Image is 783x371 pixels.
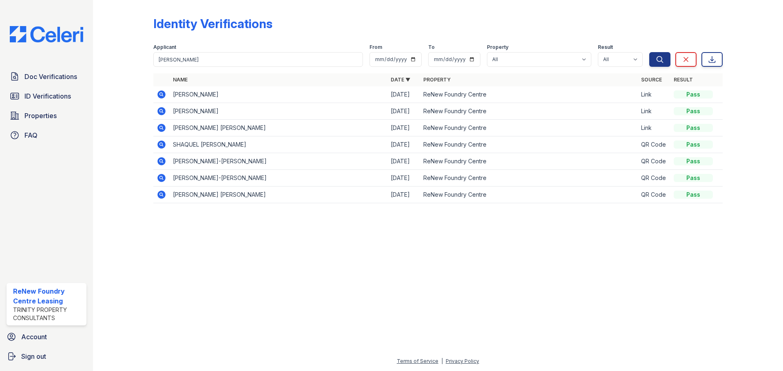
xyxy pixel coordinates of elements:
[24,130,38,140] span: FAQ
[153,44,176,50] label: Applicant
[428,44,435,50] label: To
[21,351,46,361] span: Sign out
[7,127,86,143] a: FAQ
[420,136,638,153] td: ReNew Foundry Centre
[369,44,382,50] label: From
[397,358,438,364] a: Terms of Service
[674,124,713,132] div: Pass
[638,170,670,187] td: QR Code
[170,153,387,170] td: [PERSON_NAME]-[PERSON_NAME]
[420,103,638,120] td: ReNew Foundry Centre
[7,68,86,85] a: Doc Verifications
[13,306,83,322] div: Trinity Property Consultants
[638,153,670,170] td: QR Code
[641,77,662,83] a: Source
[7,88,86,104] a: ID Verifications
[387,120,420,136] td: [DATE]
[3,348,90,364] a: Sign out
[638,103,670,120] td: Link
[24,111,57,121] span: Properties
[674,140,713,149] div: Pass
[153,16,272,31] div: Identity Verifications
[420,170,638,187] td: ReNew Foundry Centre
[674,174,713,182] div: Pass
[13,286,83,306] div: ReNew Foundry Centre Leasing
[420,153,638,170] td: ReNew Foundry Centre
[674,77,693,83] a: Result
[387,153,420,170] td: [DATE]
[638,187,670,203] td: QR Code
[391,77,410,83] a: Date ▼
[170,103,387,120] td: [PERSON_NAME]
[24,72,77,81] span: Doc Verifications
[170,187,387,203] td: [PERSON_NAME] [PERSON_NAME]
[446,358,479,364] a: Privacy Policy
[674,157,713,165] div: Pass
[170,120,387,136] td: [PERSON_NAME] [PERSON_NAME]
[441,358,443,364] div: |
[3,329,90,345] a: Account
[387,187,420,203] td: [DATE]
[598,44,613,50] label: Result
[674,107,713,115] div: Pass
[674,191,713,199] div: Pass
[674,90,713,99] div: Pass
[170,86,387,103] td: [PERSON_NAME]
[420,187,638,203] td: ReNew Foundry Centre
[173,77,188,83] a: Name
[387,170,420,187] td: [DATE]
[638,120,670,136] td: Link
[487,44,509,50] label: Property
[7,108,86,124] a: Properties
[153,52,363,67] input: Search by name or phone number
[423,77,451,83] a: Property
[3,26,90,42] img: CE_Logo_Blue-a8612792a0a2168367f1c8372b55b34899dd931a85d93a1a3d3e32e68fde9ad4.png
[387,86,420,103] td: [DATE]
[420,86,638,103] td: ReNew Foundry Centre
[24,91,71,101] span: ID Verifications
[170,170,387,187] td: [PERSON_NAME]-[PERSON_NAME]
[387,136,420,153] td: [DATE]
[21,332,47,342] span: Account
[638,86,670,103] td: Link
[420,120,638,136] td: ReNew Foundry Centre
[638,136,670,153] td: QR Code
[387,103,420,120] td: [DATE]
[170,136,387,153] td: SHAQUEL [PERSON_NAME]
